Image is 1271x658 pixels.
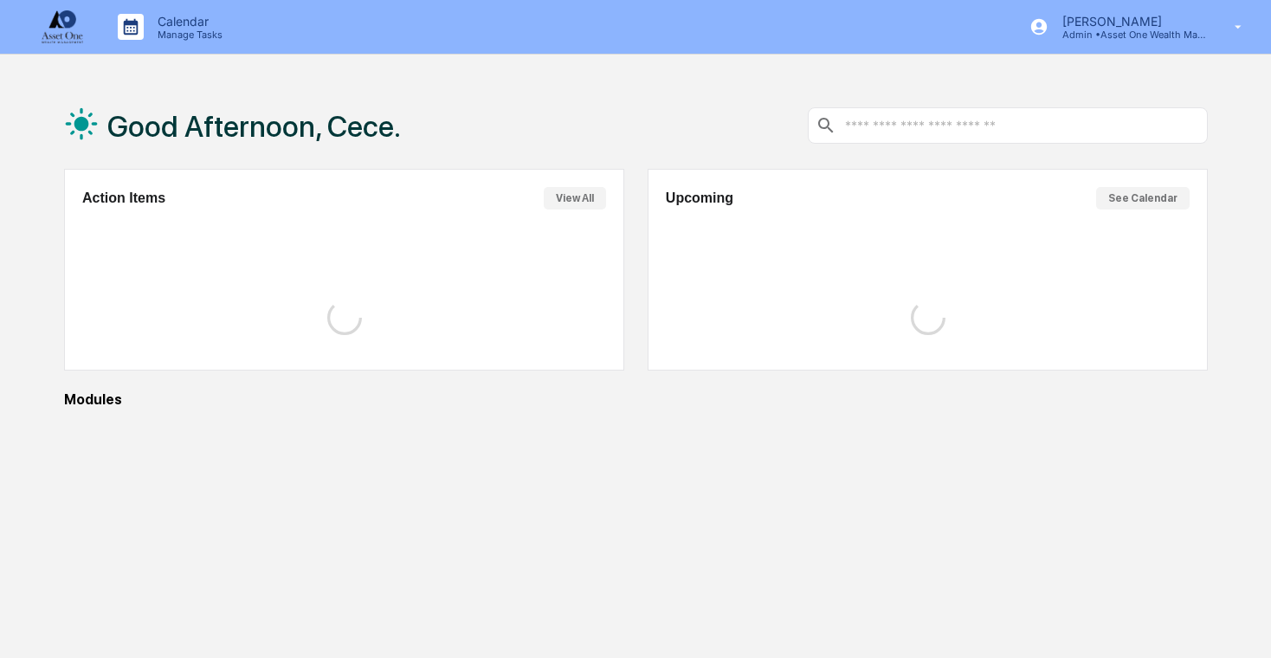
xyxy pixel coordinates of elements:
div: Modules [64,391,1208,408]
p: Manage Tasks [144,29,231,41]
p: Admin • Asset One Wealth Management [1048,29,1210,41]
p: Calendar [144,14,231,29]
h2: Upcoming [666,190,733,206]
button: See Calendar [1096,187,1190,210]
p: [PERSON_NAME] [1048,14,1210,29]
h2: Action Items [82,190,165,206]
button: View All [544,187,606,210]
h1: Good Afternoon, Cece. [107,109,401,144]
img: logo [42,10,83,43]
